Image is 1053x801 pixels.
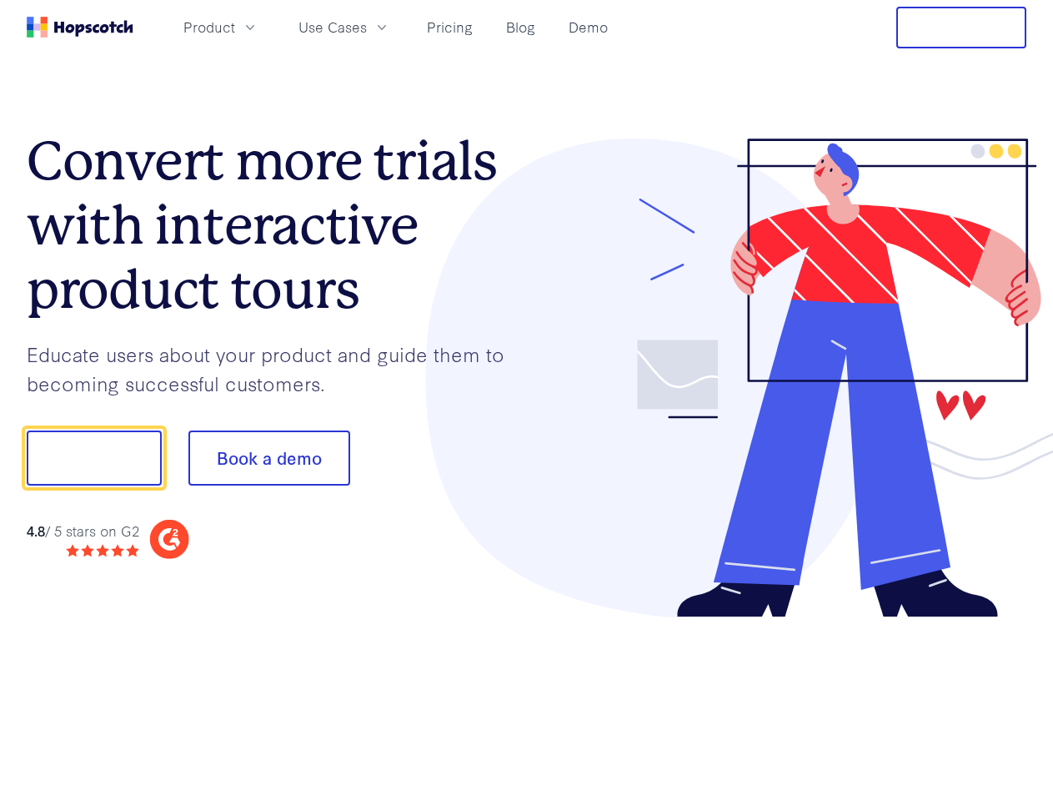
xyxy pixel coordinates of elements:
button: Book a demo [188,431,350,486]
div: / 5 stars on G2 [27,521,139,542]
p: Educate users about your product and guide them to becoming successful customers. [27,340,527,397]
a: Demo [562,13,614,41]
a: Blog [499,13,542,41]
button: Free Trial [896,7,1026,48]
a: Pricing [420,13,479,41]
button: Show me! [27,431,162,486]
button: Use Cases [288,13,400,41]
strong: 4.8 [27,521,45,540]
a: Home [27,17,133,38]
button: Product [173,13,268,41]
h1: Convert more trials with interactive product tours [27,129,527,321]
span: Use Cases [298,17,367,38]
span: Product [183,17,235,38]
